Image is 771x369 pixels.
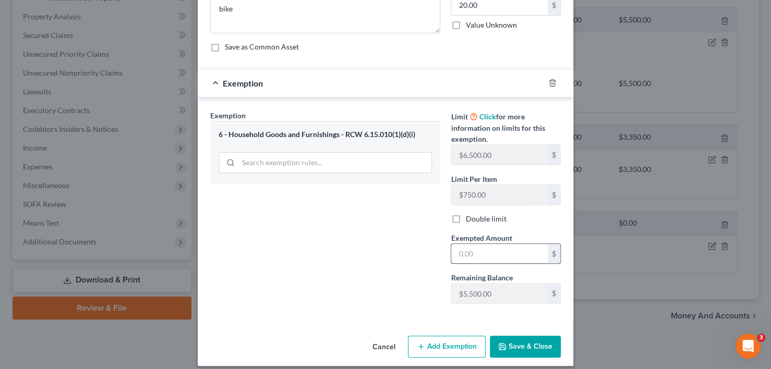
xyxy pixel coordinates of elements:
[223,78,263,88] span: Exemption
[757,334,765,342] span: 3
[451,272,512,283] label: Remaining Balance
[479,112,496,121] a: Click
[210,111,246,120] span: Exemption
[238,153,431,173] input: Search exemption rules...
[548,244,560,264] div: $
[548,185,560,205] div: $
[451,185,548,205] input: --
[451,233,512,242] span: Exempted Amount
[451,145,548,165] input: --
[451,244,548,264] input: 0.00
[736,334,761,359] iframe: Intercom live chat
[490,336,561,358] button: Save & Close
[451,284,548,303] input: --
[548,145,560,165] div: $
[408,336,486,358] button: Add Exemption
[219,130,432,140] div: 6 - Household Goods and Furnishings - RCW 6.15.010(1)(d)(i)
[465,214,506,224] label: Double limit
[225,42,299,52] label: Save as Common Asset
[548,284,560,303] div: $
[364,337,404,358] button: Cancel
[451,112,467,121] span: Limit
[451,112,545,143] span: for more information on limits for this exemption.
[451,174,497,185] label: Limit Per Item
[465,20,516,30] label: Value Unknown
